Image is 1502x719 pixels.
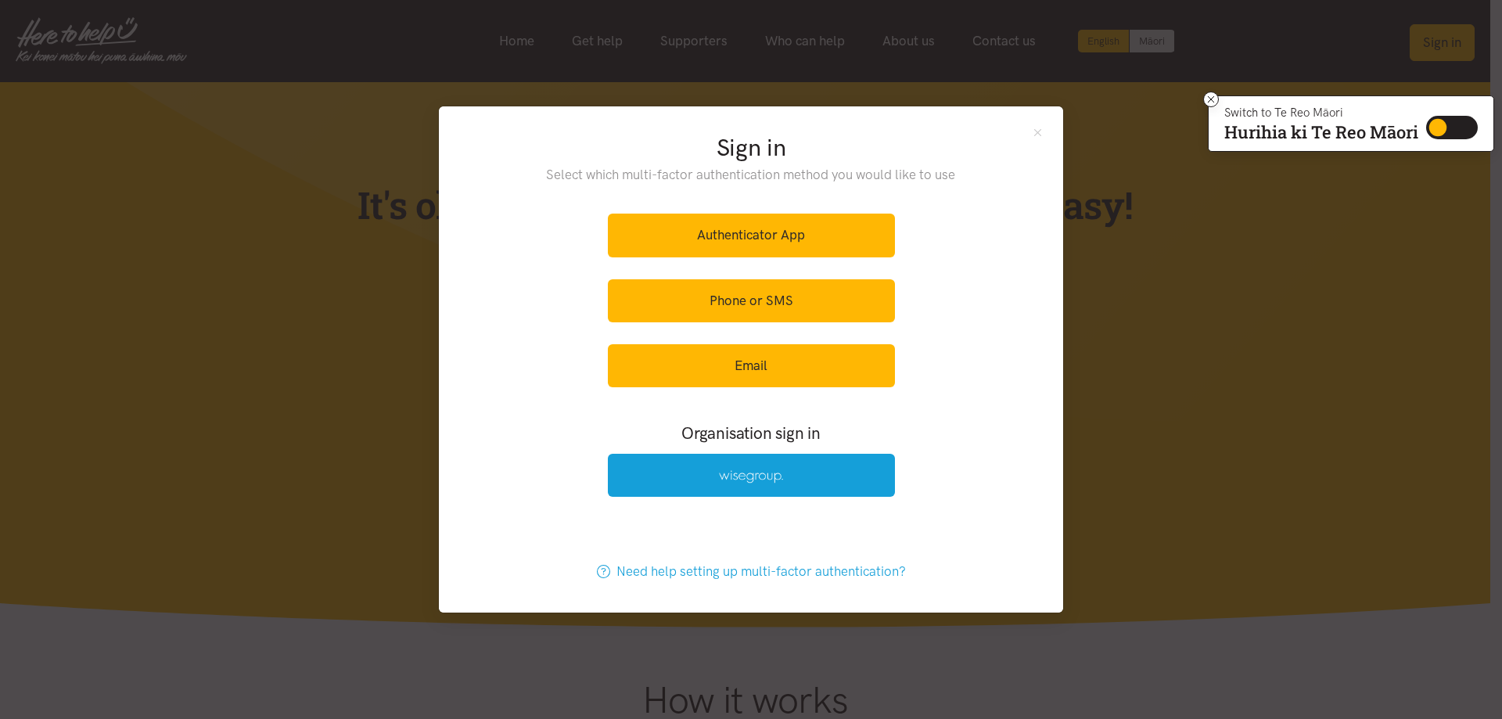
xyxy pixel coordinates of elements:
p: Switch to Te Reo Māori [1224,108,1418,117]
a: Authenticator App [608,214,895,257]
button: Close [1031,125,1044,138]
img: Wise Group [719,470,783,484]
h2: Sign in [515,131,988,164]
p: Select which multi-factor authentication method you would like to use [515,164,988,185]
a: Email [608,344,895,387]
a: Phone or SMS [608,279,895,322]
p: Hurihia ki Te Reo Māori [1224,125,1418,139]
a: Need help setting up multi-factor authentication? [580,550,922,593]
h3: Organisation sign in [565,422,937,444]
